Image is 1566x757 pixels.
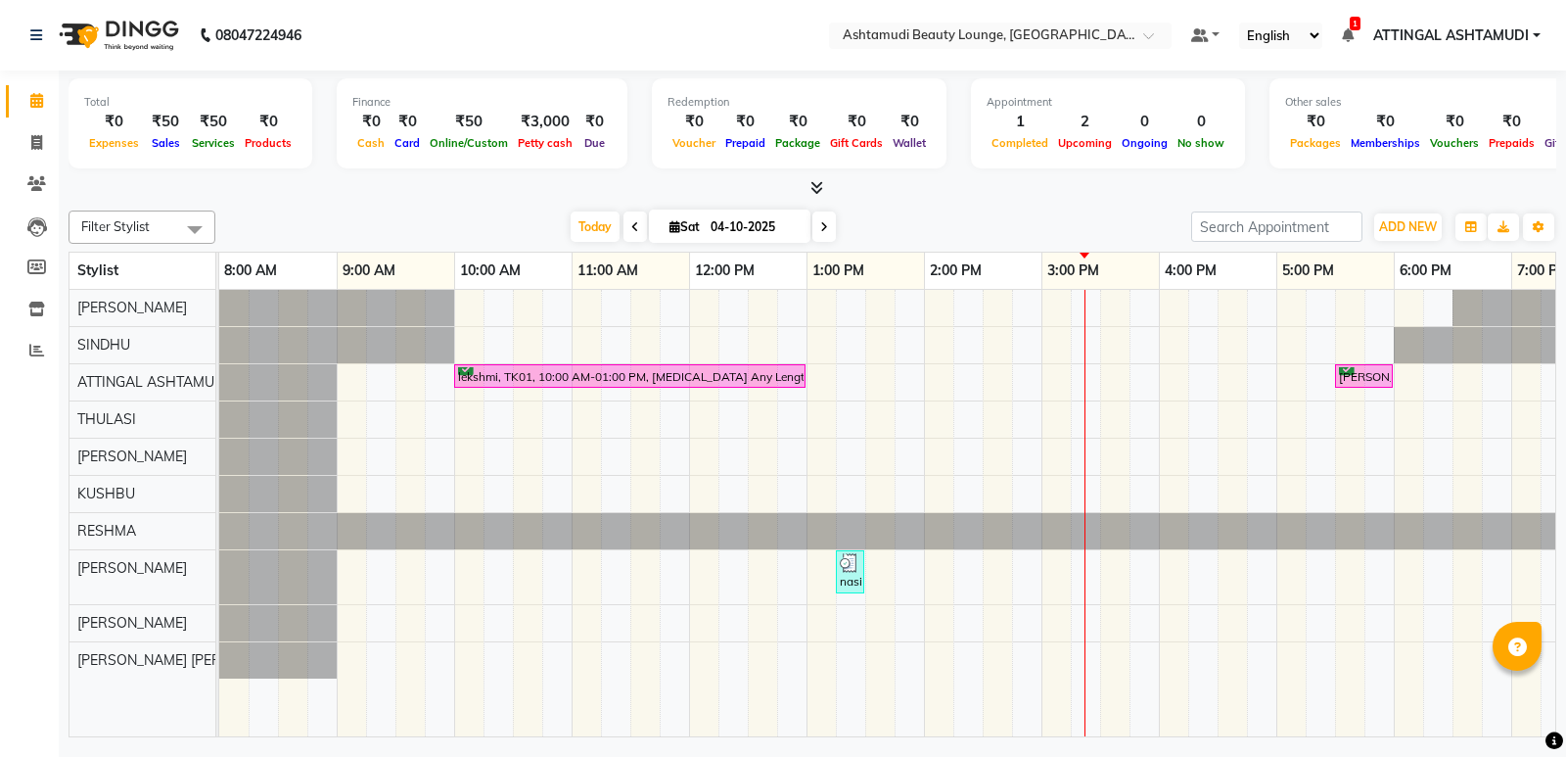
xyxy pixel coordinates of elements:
[577,111,612,133] div: ₹0
[77,559,187,577] span: [PERSON_NAME]
[352,94,612,111] div: Finance
[807,257,869,285] a: 1:00 PM
[838,553,862,591] div: nasia, TK03, 01:15 PM-01:30 PM, Eyebrows Threading
[1350,17,1360,30] span: 1
[1053,111,1117,133] div: 2
[1160,257,1221,285] a: 4:00 PM
[425,136,513,150] span: Online/Custom
[1285,111,1346,133] div: ₹0
[770,111,825,133] div: ₹0
[888,111,931,133] div: ₹0
[888,136,931,150] span: Wallet
[77,410,136,428] span: THULASI
[825,111,888,133] div: ₹0
[240,136,297,150] span: Products
[825,136,888,150] span: Gift Cards
[1425,111,1484,133] div: ₹0
[425,111,513,133] div: ₹50
[513,111,577,133] div: ₹3,000
[1346,136,1425,150] span: Memberships
[240,111,297,133] div: ₹0
[690,257,760,285] a: 12:00 PM
[144,111,187,133] div: ₹50
[571,212,620,242] span: Today
[187,111,240,133] div: ₹50
[1374,213,1442,241] button: ADD NEW
[1484,679,1546,737] iframe: chat widget
[77,651,300,669] span: [PERSON_NAME] [PERSON_NAME]
[77,373,228,391] span: ATTINGAL ASHTAMUDI
[84,136,144,150] span: Expenses
[705,213,803,242] input: 2025-10-04
[1342,26,1354,44] a: 1
[1117,136,1173,150] span: Ongoing
[219,257,282,285] a: 8:00 AM
[770,136,825,150] span: Package
[1042,257,1104,285] a: 3:00 PM
[84,94,297,111] div: Total
[77,485,135,502] span: KUSHBU
[1053,136,1117,150] span: Upcoming
[573,257,643,285] a: 11:00 AM
[1373,25,1529,46] span: ATTINGAL ASHTAMUDI
[1379,219,1437,234] span: ADD NEW
[513,136,577,150] span: Petty cash
[84,111,144,133] div: ₹0
[77,261,118,279] span: Stylist
[1191,212,1362,242] input: Search Appointment
[77,299,187,316] span: [PERSON_NAME]
[579,136,610,150] span: Due
[1285,136,1346,150] span: Packages
[987,136,1053,150] span: Completed
[1484,111,1540,133] div: ₹0
[77,614,187,632] span: [PERSON_NAME]
[720,111,770,133] div: ₹0
[390,136,425,150] span: Card
[187,136,240,150] span: Services
[1173,136,1229,150] span: No show
[1346,111,1425,133] div: ₹0
[1484,136,1540,150] span: Prepaids
[665,219,705,234] span: Sat
[987,111,1053,133] div: 1
[81,218,150,234] span: Filter Stylist
[50,8,184,63] img: logo
[77,336,130,354] span: SINDHU
[668,94,931,111] div: Redemption
[455,257,526,285] a: 10:00 AM
[456,367,804,386] div: lekshmi, TK01, 10:00 AM-01:00 PM, [MEDICAL_DATA] Any Length Offer
[1277,257,1339,285] a: 5:00 PM
[1173,111,1229,133] div: 0
[390,111,425,133] div: ₹0
[668,111,720,133] div: ₹0
[1425,136,1484,150] span: Vouchers
[1337,367,1391,386] div: [PERSON_NAME], TK02, 05:30 PM-06:00 PM, Normal Hair Cut
[1117,111,1173,133] div: 0
[77,522,136,540] span: RESHMA
[215,8,301,63] b: 08047224946
[147,136,185,150] span: Sales
[352,136,390,150] span: Cash
[1395,257,1456,285] a: 6:00 PM
[987,94,1229,111] div: Appointment
[720,136,770,150] span: Prepaid
[925,257,987,285] a: 2:00 PM
[77,448,187,465] span: [PERSON_NAME]
[668,136,720,150] span: Voucher
[352,111,390,133] div: ₹0
[338,257,400,285] a: 9:00 AM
